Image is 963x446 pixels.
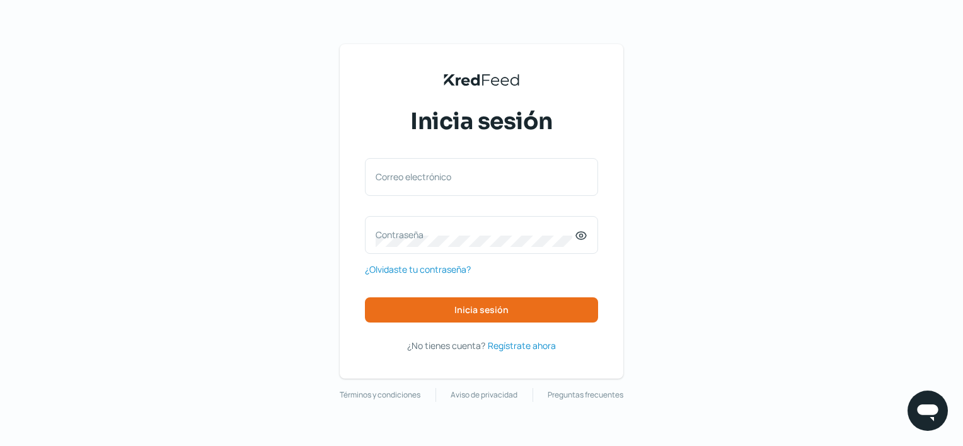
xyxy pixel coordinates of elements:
[488,338,556,353] a: Regístrate ahora
[376,229,575,241] label: Contraseña
[365,297,598,323] button: Inicia sesión
[340,388,420,402] a: Términos y condiciones
[410,106,553,137] span: Inicia sesión
[548,388,623,402] a: Preguntas frecuentes
[454,306,509,314] span: Inicia sesión
[451,388,517,402] a: Aviso de privacidad
[365,261,471,277] a: ¿Olvidaste tu contraseña?
[407,340,485,352] span: ¿No tienes cuenta?
[376,171,575,183] label: Correo electrónico
[915,398,940,423] img: chatIcon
